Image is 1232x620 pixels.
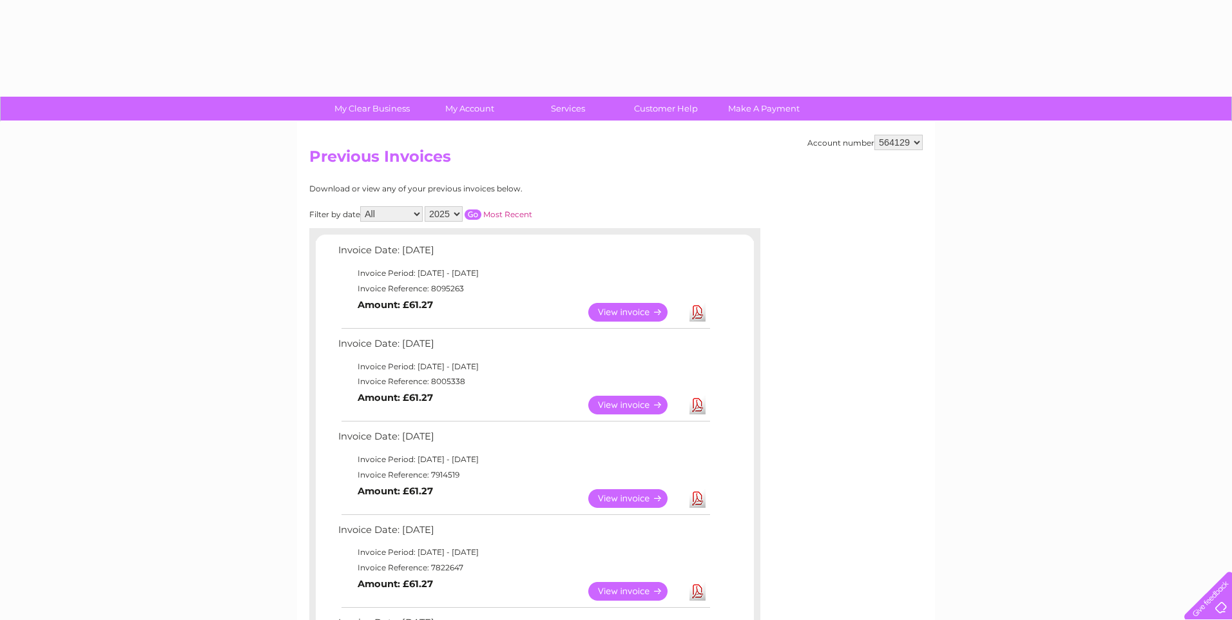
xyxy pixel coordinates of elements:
[319,97,425,121] a: My Clear Business
[335,467,712,483] td: Invoice Reference: 7914519
[358,392,433,403] b: Amount: £61.27
[689,489,706,508] a: Download
[358,485,433,497] b: Amount: £61.27
[335,335,712,359] td: Invoice Date: [DATE]
[309,206,648,222] div: Filter by date
[309,184,648,193] div: Download or view any of your previous invoices below.
[335,281,712,296] td: Invoice Reference: 8095263
[335,359,712,374] td: Invoice Period: [DATE] - [DATE]
[689,582,706,601] a: Download
[335,374,712,389] td: Invoice Reference: 8005338
[335,428,712,452] td: Invoice Date: [DATE]
[358,299,433,311] b: Amount: £61.27
[358,578,433,590] b: Amount: £61.27
[613,97,719,121] a: Customer Help
[689,396,706,414] a: Download
[335,545,712,560] td: Invoice Period: [DATE] - [DATE]
[483,209,532,219] a: Most Recent
[335,560,712,576] td: Invoice Reference: 7822647
[335,266,712,281] td: Invoice Period: [DATE] - [DATE]
[417,97,523,121] a: My Account
[588,396,683,414] a: View
[335,452,712,467] td: Invoice Period: [DATE] - [DATE]
[335,242,712,266] td: Invoice Date: [DATE]
[309,148,923,172] h2: Previous Invoices
[335,521,712,545] td: Invoice Date: [DATE]
[689,303,706,322] a: Download
[588,303,683,322] a: View
[711,97,817,121] a: Make A Payment
[588,489,683,508] a: View
[807,135,923,150] div: Account number
[588,582,683,601] a: View
[515,97,621,121] a: Services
